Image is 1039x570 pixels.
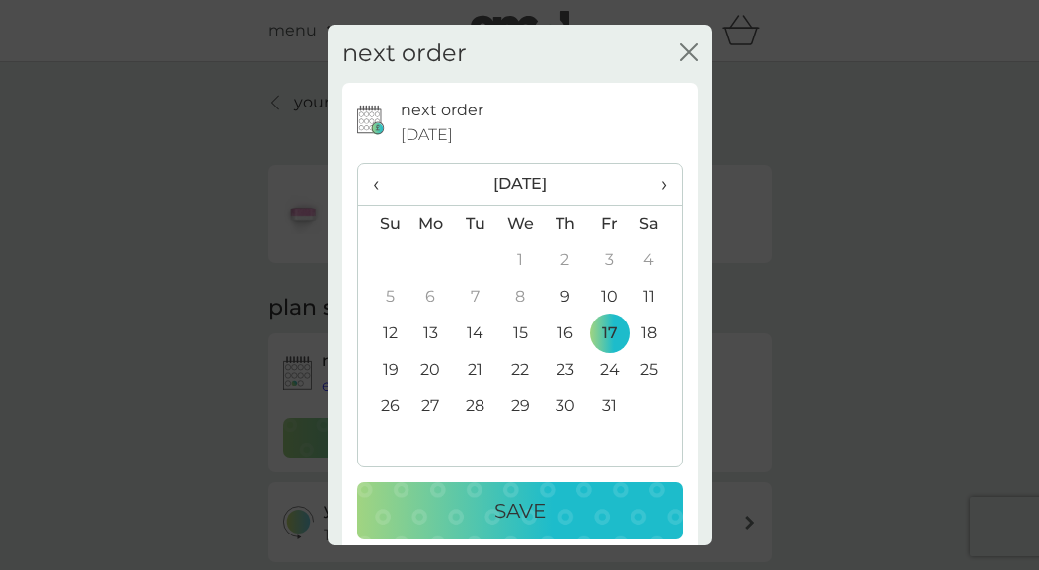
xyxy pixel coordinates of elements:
td: 9 [543,279,587,316]
td: 22 [497,352,543,389]
th: Sa [631,205,681,243]
td: 12 [358,316,408,352]
span: [DATE] [401,122,453,148]
td: 24 [587,352,631,389]
p: Save [494,495,546,527]
td: 23 [543,352,587,389]
td: 4 [631,243,681,279]
td: 6 [408,279,454,316]
th: Tu [453,205,497,243]
p: next order [401,98,483,123]
td: 27 [408,389,454,425]
td: 17 [587,316,631,352]
td: 31 [587,389,631,425]
td: 5 [358,279,408,316]
th: Su [358,205,408,243]
td: 20 [408,352,454,389]
td: 3 [587,243,631,279]
td: 1 [497,243,543,279]
td: 21 [453,352,497,389]
td: 14 [453,316,497,352]
td: 25 [631,352,681,389]
td: 2 [543,243,587,279]
td: 19 [358,352,408,389]
td: 10 [587,279,631,316]
td: 30 [543,389,587,425]
td: 26 [358,389,408,425]
button: Save [357,482,683,539]
td: 7 [453,279,497,316]
td: 18 [631,316,681,352]
button: close [680,43,698,64]
th: We [497,205,543,243]
td: 11 [631,279,681,316]
td: 8 [497,279,543,316]
th: Fr [587,205,631,243]
td: 13 [408,316,454,352]
td: 15 [497,316,543,352]
th: [DATE] [408,164,632,206]
span: ‹ [373,164,394,205]
td: 16 [543,316,587,352]
th: Th [543,205,587,243]
h2: next order [342,39,467,68]
span: › [646,164,666,205]
th: Mo [408,205,454,243]
td: 28 [453,389,497,425]
td: 29 [497,389,543,425]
